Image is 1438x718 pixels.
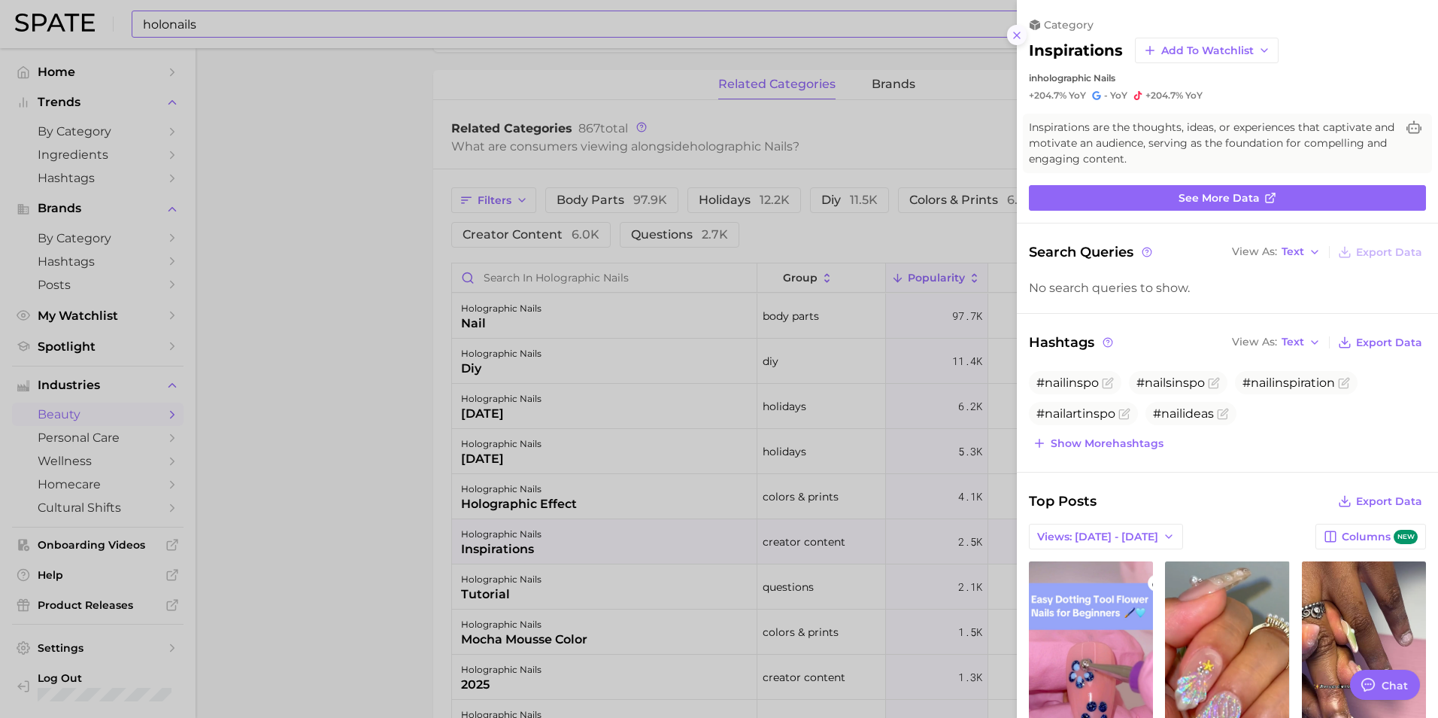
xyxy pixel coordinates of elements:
div: in [1029,72,1426,84]
span: #nailinspiration [1242,376,1335,390]
span: Hashtags [1029,332,1115,353]
span: View As [1232,338,1277,346]
span: #nailartinspo [1036,406,1115,421]
span: #nailideas [1153,406,1214,421]
a: See more data [1029,185,1426,211]
span: Text [1282,248,1304,256]
button: Export Data [1334,242,1426,263]
span: Inspirations are the thoughts, ideas, or experiences that captivate and motivate an audience, ser... [1029,120,1396,167]
span: +204.7% [1145,90,1183,101]
button: View AsText [1228,333,1324,352]
span: #nailsinspo [1136,376,1205,390]
span: Top Posts [1029,491,1097,512]
span: holographic nails [1037,72,1115,84]
button: Flag as miscategorized or irrelevant [1118,408,1130,420]
span: View As [1232,248,1277,256]
button: Columnsnew [1315,524,1426,549]
span: Show more hashtags [1051,437,1163,450]
button: Flag as miscategorized or irrelevant [1208,377,1220,389]
span: YoY [1185,90,1203,102]
h2: inspirations [1029,41,1123,59]
span: Export Data [1356,495,1422,508]
span: Export Data [1356,246,1422,259]
span: new [1394,530,1418,544]
button: Show morehashtags [1029,433,1167,454]
span: Views: [DATE] - [DATE] [1037,531,1158,543]
button: Flag as miscategorized or irrelevant [1102,377,1114,389]
button: View AsText [1228,242,1324,262]
span: +204.7% [1029,90,1066,101]
button: Views: [DATE] - [DATE] [1029,524,1183,549]
span: Text [1282,338,1304,346]
button: Export Data [1334,332,1426,353]
span: category [1044,18,1094,32]
span: Search Queries [1029,242,1154,263]
span: Export Data [1356,336,1422,349]
button: Export Data [1334,491,1426,512]
button: Flag as miscategorized or irrelevant [1338,377,1350,389]
span: YoY [1110,90,1127,102]
span: Add to Watchlist [1161,44,1254,57]
span: See more data [1179,192,1260,205]
span: - [1104,90,1108,101]
button: Add to Watchlist [1135,38,1279,63]
span: #nailinspo [1036,376,1099,390]
span: Columns [1342,530,1418,544]
span: YoY [1069,90,1086,102]
button: Flag as miscategorized or irrelevant [1217,408,1229,420]
div: No search queries to show. [1029,281,1426,295]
